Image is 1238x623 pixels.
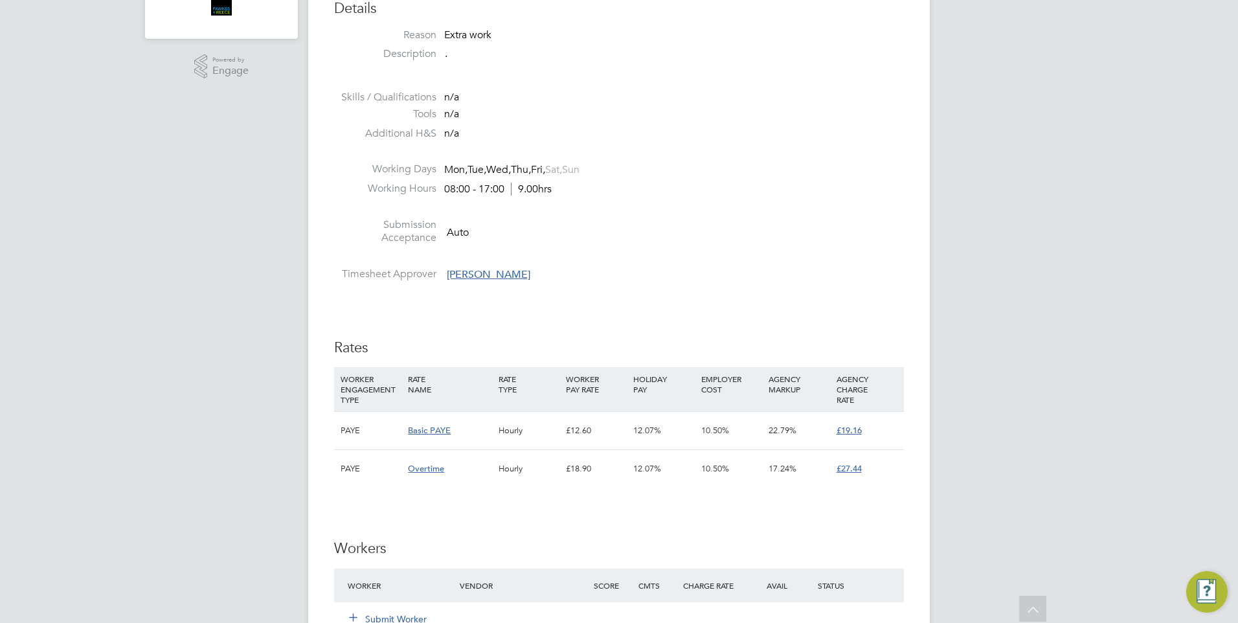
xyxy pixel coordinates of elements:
div: Cmts [635,574,680,597]
span: 10.50% [701,425,729,436]
span: Fri, [531,163,545,176]
div: AGENCY CHARGE RATE [833,367,901,411]
div: RATE NAME [405,367,495,401]
span: 17.24% [769,463,796,474]
div: Hourly [495,450,563,488]
span: £19.16 [837,425,862,436]
span: Engage [212,65,249,76]
span: 10.50% [701,463,729,474]
div: HOLIDAY PAY [630,367,697,401]
div: Status [815,574,904,597]
label: Tools [334,108,436,121]
span: Auto [447,225,469,238]
span: Sat, [545,163,562,176]
span: Wed, [486,163,511,176]
div: Charge Rate [680,574,747,597]
div: PAYE [337,450,405,488]
div: Hourly [495,412,563,449]
div: Avail [747,574,815,597]
div: Worker [344,574,456,597]
span: Sun [562,163,580,176]
span: n/a [444,127,459,140]
span: Overtime [408,463,444,474]
div: RATE TYPE [495,367,563,401]
span: Powered by [212,54,249,65]
label: Reason [334,28,436,42]
p: . [445,47,904,61]
a: Powered byEngage [194,54,249,79]
span: 12.07% [633,425,661,436]
div: WORKER PAY RATE [563,367,630,401]
div: PAYE [337,412,405,449]
span: 22.79% [769,425,796,436]
span: n/a [444,91,459,104]
div: £18.90 [563,450,630,488]
div: EMPLOYER COST [698,367,765,401]
label: Skills / Qualifications [334,91,436,104]
span: Tue, [467,163,486,176]
div: 08:00 - 17:00 [444,183,552,196]
button: Engage Resource Center [1186,571,1228,613]
div: £12.60 [563,412,630,449]
div: WORKER ENGAGEMENT TYPE [337,367,405,411]
label: Timesheet Approver [334,267,436,281]
label: Additional H&S [334,127,436,141]
label: Working Days [334,163,436,176]
h3: Rates [334,339,904,357]
span: Basic PAYE [408,425,451,436]
span: Thu, [511,163,531,176]
span: Mon, [444,163,467,176]
label: Description [334,47,436,61]
h3: Workers [334,539,904,558]
span: £27.44 [837,463,862,474]
label: Submission Acceptance [334,218,436,245]
div: AGENCY MARKUP [765,367,833,401]
span: 9.00hrs [511,183,552,196]
span: n/a [444,108,459,120]
label: Working Hours [334,182,436,196]
div: Vendor [456,574,591,597]
div: Score [591,574,635,597]
span: Extra work [444,28,491,41]
span: [PERSON_NAME] [447,268,530,281]
span: 12.07% [633,463,661,474]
